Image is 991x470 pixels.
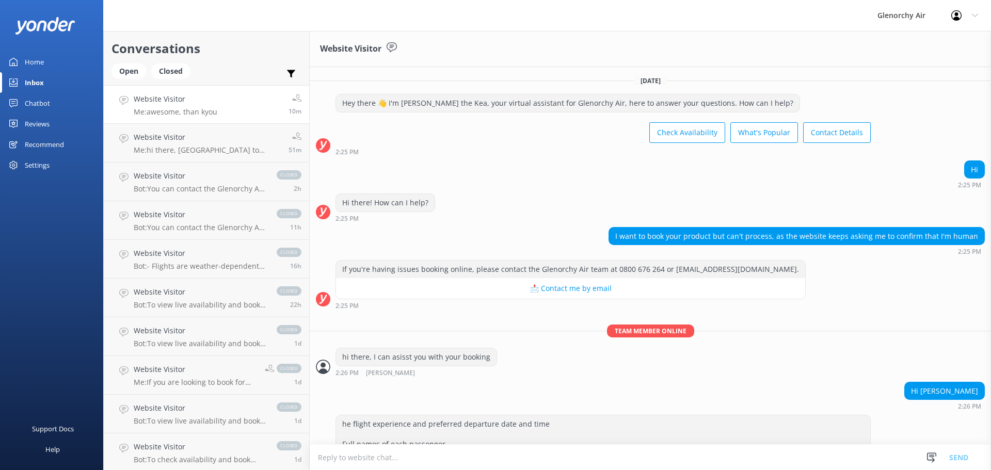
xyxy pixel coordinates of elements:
a: Closed [151,65,196,76]
div: hi there, I can asisst you with your booking [336,348,497,366]
div: 02:25pm 19-Aug-2025 (UTC +12:00) Pacific/Auckland [335,215,435,222]
a: Website VisitorBot:- Flights are weather-dependent, and if we cannot fly due to adverse weather, ... [104,240,309,279]
p: Bot: You can contact the Glenorchy Air team at 0800 676 264 or [PHONE_NUMBER], or by emailing [EM... [134,184,266,193]
button: Contact Details [803,122,871,143]
a: Website VisitorMe:If you are looking to book for [DATE] onwards the prices will be differntclosed1d [104,356,309,395]
span: [DATE] [634,76,667,85]
strong: 2:25 PM [335,216,359,222]
p: Bot: - Flights are weather-dependent, and if we cannot fly due to adverse weather, we will attemp... [134,262,266,271]
strong: 2:25 PM [335,303,359,309]
span: 12:33pm 18-Aug-2025 (UTC +12:00) Pacific/Auckland [294,339,301,348]
span: 11:10pm 18-Aug-2025 (UTC +12:00) Pacific/Auckland [290,262,301,270]
p: Me: If you are looking to book for [DATE] onwards the prices will be differnt [134,378,257,387]
a: Website VisitorMe:awesome, than kyou10m [104,85,309,124]
div: Help [45,439,60,460]
p: Me: awesome, than kyou [134,107,217,117]
a: Open [111,65,151,76]
span: closed [277,248,301,257]
span: Team member online [607,325,694,337]
p: Bot: You can contact the Glenorchy Air team at 0800 676 264 or [PHONE_NUMBER], or by emailing [EM... [134,223,266,232]
span: 06:19am 18-Aug-2025 (UTC +12:00) Pacific/Auckland [294,416,301,425]
div: Chatbot [25,93,50,114]
strong: 2:25 PM [958,182,981,188]
div: Reviews [25,114,50,134]
div: Support Docs [32,418,74,439]
div: Open [111,63,146,79]
div: If you're having issues booking online, please contact the Glenorchy Air team at 0800 676 264 or ... [336,261,805,278]
strong: 2:26 PM [958,403,981,410]
span: 12:43pm 19-Aug-2025 (UTC +12:00) Pacific/Auckland [294,184,301,193]
div: I want to book your product but can't process, as the website keeps asking me to confirm that I'm... [609,228,984,245]
div: Closed [151,63,190,79]
h4: Website Visitor [134,248,266,259]
span: closed [277,441,301,450]
a: Website VisitorBot:You can contact the Glenorchy Air team at 0800 676 264 or [PHONE_NUMBER], or b... [104,201,309,240]
h2: Conversations [111,39,301,58]
h4: Website Visitor [134,209,266,220]
span: 12:34am 18-Aug-2025 (UTC +12:00) Pacific/Auckland [294,455,301,464]
div: Hi [965,161,984,179]
div: Recommend [25,134,64,155]
span: 02:23pm 19-Aug-2025 (UTC +12:00) Pacific/Auckland [289,145,301,154]
a: Website VisitorBot:To view live availability and book your experience, please visit [URL][DOMAIN_... [104,395,309,433]
span: closed [277,286,301,296]
h4: Website Visitor [134,170,266,182]
h4: Website Visitor [134,325,266,336]
span: 03:04pm 19-Aug-2025 (UTC +12:00) Pacific/Auckland [289,107,301,116]
span: closed [277,209,301,218]
span: closed [277,402,301,412]
div: Home [25,52,44,72]
a: Website VisitorBot:To view live availability and book your experience, please visit [URL][DOMAIN_... [104,279,309,317]
div: Hi there! How can I help? [336,194,435,212]
span: closed [277,364,301,373]
p: Bot: To view live availability and book your experience, please visit [URL][DOMAIN_NAME]. [134,416,266,426]
div: 02:26pm 19-Aug-2025 (UTC +12:00) Pacific/Auckland [335,369,497,377]
a: Website VisitorBot:To view live availability and book your experience, please visit [URL][DOMAIN_... [104,317,309,356]
button: 📩 Contact me by email [336,278,805,299]
a: Website VisitorBot:You can contact the Glenorchy Air team at 0800 676 264 or [PHONE_NUMBER], or b... [104,163,309,201]
h3: Website Visitor [320,42,381,56]
img: yonder-white-logo.png [15,17,75,34]
button: Check Availability [649,122,725,143]
div: Hey there 👋 I'm [PERSON_NAME] the Kea, your virtual assistant for Glenorchy Air, here to answer y... [336,94,800,112]
h4: Website Visitor [134,286,266,298]
div: Inbox [25,72,44,93]
span: closed [277,325,301,334]
h4: Website Visitor [134,364,257,375]
h4: Website Visitor [134,402,266,414]
div: Hi [PERSON_NAME] [905,382,984,400]
div: 02:25pm 19-Aug-2025 (UTC +12:00) Pacific/Auckland [958,181,985,188]
span: [PERSON_NAME] [366,370,415,377]
strong: 2:26 PM [335,370,359,377]
span: 03:33am 19-Aug-2025 (UTC +12:00) Pacific/Auckland [290,223,301,232]
div: 02:25pm 19-Aug-2025 (UTC +12:00) Pacific/Auckland [335,148,871,155]
span: 04:45pm 18-Aug-2025 (UTC +12:00) Pacific/Auckland [290,300,301,309]
h4: Website Visitor [134,93,217,105]
button: What's Popular [730,122,798,143]
div: 02:26pm 19-Aug-2025 (UTC +12:00) Pacific/Auckland [904,402,985,410]
a: Website VisitorMe:hi there, [GEOGRAPHIC_DATA] to [GEOGRAPHIC_DATA] is approximately a 35minute fl... [104,124,309,163]
p: Bot: To view live availability and book your experience, please visit [URL][DOMAIN_NAME]. [134,339,266,348]
h4: Website Visitor [134,132,281,143]
strong: 2:25 PM [958,249,981,255]
div: 02:25pm 19-Aug-2025 (UTC +12:00) Pacific/Auckland [335,302,806,309]
p: Bot: To view live availability and book your experience, please visit [URL][DOMAIN_NAME]. [134,300,266,310]
div: 02:25pm 19-Aug-2025 (UTC +12:00) Pacific/Auckland [609,248,985,255]
p: Bot: To check availability and book your experience, please visit [URL][DOMAIN_NAME]. [134,455,266,464]
h4: Website Visitor [134,441,266,452]
p: Me: hi there, [GEOGRAPHIC_DATA] to [GEOGRAPHIC_DATA] is approximately a 35minute flight time each... [134,145,281,155]
strong: 2:25 PM [335,149,359,155]
span: closed [277,170,301,180]
span: 10:02am 18-Aug-2025 (UTC +12:00) Pacific/Auckland [294,378,301,386]
div: Settings [25,155,50,175]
